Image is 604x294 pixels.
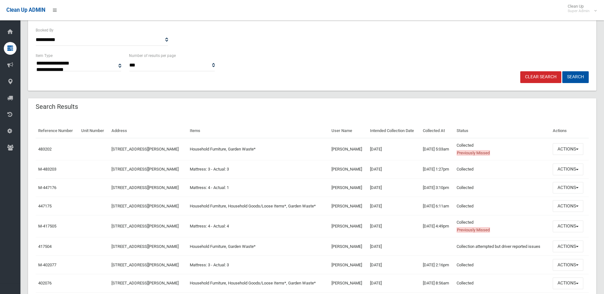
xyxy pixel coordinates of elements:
td: Collected [454,160,550,178]
button: Actions [553,220,583,232]
th: Items [187,124,329,138]
td: Household Furniture, Household Goods/Loose Items*, Garden Waste* [187,274,329,292]
td: Collected [454,256,550,274]
th: Collected At [420,124,454,138]
td: [DATE] 8:56am [420,274,454,292]
td: Collected [454,178,550,197]
th: Address [109,124,187,138]
td: Collection attempted but driver reported issues [454,237,550,256]
td: [DATE] [367,237,420,256]
td: [DATE] [367,215,420,237]
label: Booked By [36,27,53,34]
td: [DATE] [367,178,420,197]
button: Actions [553,241,583,252]
span: Clean Up [565,4,596,13]
td: Mattress: 4 - Actual: 1 [187,178,329,197]
td: Household Furniture, Garden Waste* [187,138,329,160]
a: [STREET_ADDRESS][PERSON_NAME] [111,244,179,249]
td: Collected [454,215,550,237]
span: Previously Missed [457,227,490,233]
td: [DATE] 2:16pm [420,256,454,274]
td: [DATE] 4:49pm [420,215,454,237]
a: M-447176 [38,185,56,190]
header: Search Results [28,101,86,113]
a: 402076 [38,281,52,285]
td: [PERSON_NAME] [329,256,367,274]
button: Actions [553,143,583,155]
button: Actions [553,164,583,175]
th: Reference Number [36,124,79,138]
button: Actions [553,277,583,289]
a: [STREET_ADDRESS][PERSON_NAME] [111,281,179,285]
a: [STREET_ADDRESS][PERSON_NAME] [111,167,179,171]
a: 417504 [38,244,52,249]
label: Item Type [36,52,53,59]
button: Actions [553,200,583,212]
td: [DATE] [367,160,420,178]
td: [DATE] 6:11am [420,197,454,215]
span: Previously Missed [457,150,490,156]
td: Collected [454,274,550,292]
a: M-402077 [38,262,56,267]
td: [DATE] 3:10pm [420,178,454,197]
td: Collected [454,138,550,160]
button: Actions [553,182,583,194]
a: M-483203 [38,167,56,171]
td: Household Furniture, Garden Waste* [187,237,329,256]
td: [DATE] [367,274,420,292]
td: [PERSON_NAME] [329,237,367,256]
td: Mattress: 3 - Actual: 3 [187,160,329,178]
a: [STREET_ADDRESS][PERSON_NAME] [111,204,179,208]
a: Clear Search [520,71,561,83]
td: [PERSON_NAME] [329,197,367,215]
a: 483202 [38,147,52,151]
td: [DATE] 1:27pm [420,160,454,178]
td: [DATE] [367,197,420,215]
a: [STREET_ADDRESS][PERSON_NAME] [111,224,179,228]
td: [PERSON_NAME] [329,178,367,197]
button: Search [562,71,589,83]
th: User Name [329,124,367,138]
td: Household Furniture, Household Goods/Loose Items*, Garden Waste* [187,197,329,215]
th: Status [454,124,550,138]
td: Collected [454,197,550,215]
a: [STREET_ADDRESS][PERSON_NAME] [111,185,179,190]
small: Super Admin [568,9,590,13]
a: [STREET_ADDRESS][PERSON_NAME] [111,262,179,267]
td: [DATE] [367,138,420,160]
td: [PERSON_NAME] [329,274,367,292]
a: 447175 [38,204,52,208]
a: M-417505 [38,224,56,228]
td: [PERSON_NAME] [329,160,367,178]
span: Clean Up ADMIN [6,7,45,13]
td: Mattress: 3 - Actual: 3 [187,256,329,274]
label: Number of results per page [129,52,176,59]
td: [PERSON_NAME] [329,138,367,160]
td: [PERSON_NAME] [329,215,367,237]
td: [DATE] 5:03am [420,138,454,160]
td: Mattress: 4 - Actual: 4 [187,215,329,237]
th: Actions [550,124,589,138]
td: [DATE] [367,256,420,274]
th: Unit Number [79,124,109,138]
th: Intended Collection Date [367,124,420,138]
a: [STREET_ADDRESS][PERSON_NAME] [111,147,179,151]
button: Actions [553,259,583,271]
